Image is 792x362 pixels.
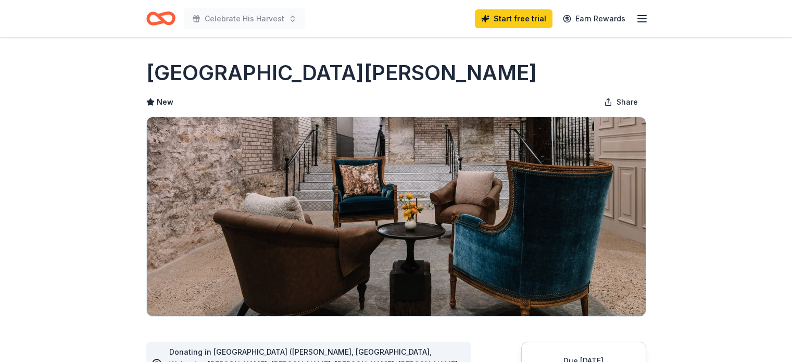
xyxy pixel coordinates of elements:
button: Celebrate His Harvest [184,8,305,29]
span: Share [617,96,638,108]
h1: [GEOGRAPHIC_DATA][PERSON_NAME] [146,58,537,88]
button: Share [596,92,646,113]
a: Start free trial [475,9,552,28]
a: Home [146,6,175,31]
span: Celebrate His Harvest [205,13,284,25]
span: New [157,96,173,108]
img: Image for St. James Hotel [147,117,646,316]
a: Earn Rewards [557,9,632,28]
